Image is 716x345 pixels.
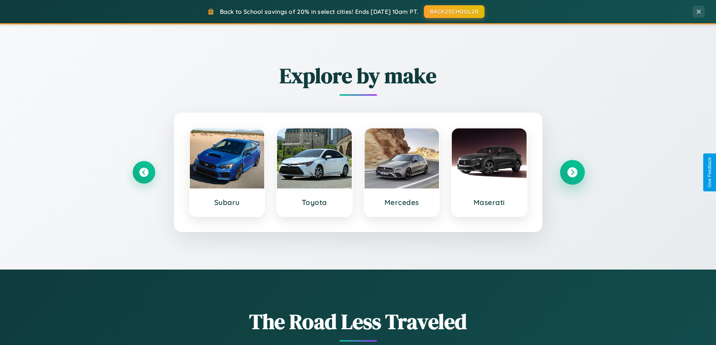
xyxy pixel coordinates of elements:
[220,8,418,15] span: Back to School savings of 20% in select cities! Ends [DATE] 10am PT.
[197,198,257,207] h3: Subaru
[424,5,484,18] button: BACK2SCHOOL20
[459,198,519,207] h3: Maserati
[707,157,712,188] div: Give Feedback
[372,198,432,207] h3: Mercedes
[133,61,584,90] h2: Explore by make
[133,307,584,336] h1: The Road Less Traveled
[285,198,344,207] h3: Toyota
